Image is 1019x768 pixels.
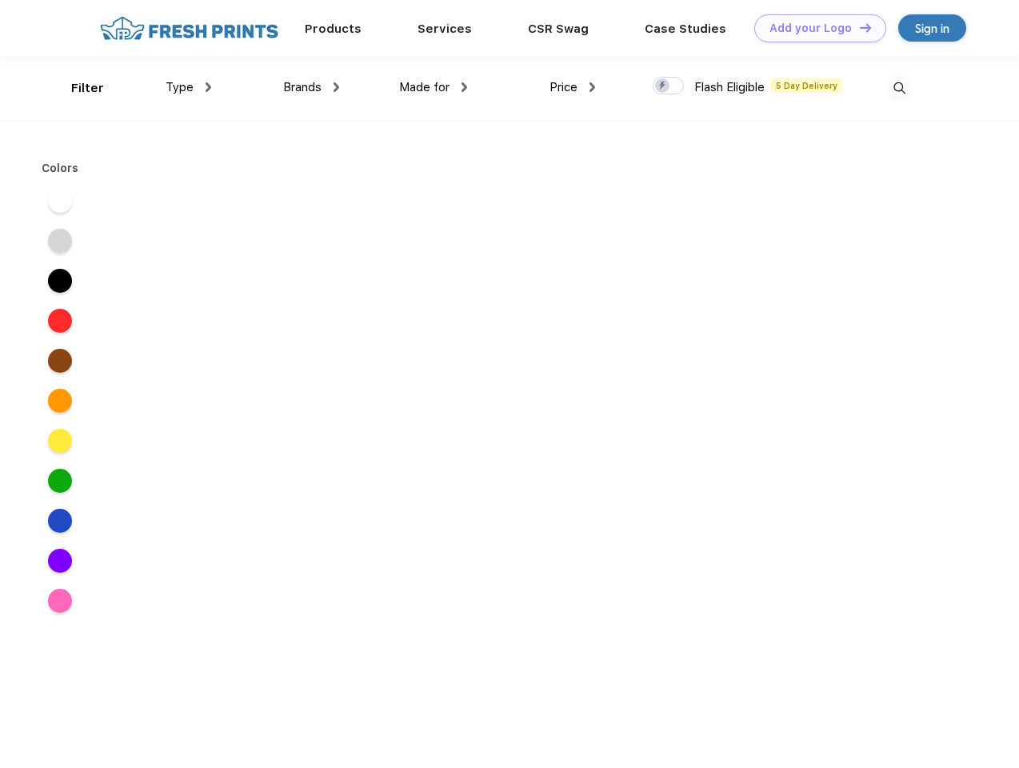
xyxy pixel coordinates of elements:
div: Add your Logo [769,22,852,35]
span: Type [166,80,194,94]
div: Sign in [915,19,949,38]
a: Products [305,22,362,36]
img: dropdown.png [589,82,595,92]
img: desktop_search.svg [886,75,913,102]
img: dropdown.png [462,82,467,92]
span: 5 Day Delivery [771,78,842,93]
img: fo%20logo%202.webp [95,14,283,42]
img: dropdown.png [334,82,339,92]
a: Sign in [898,14,966,42]
span: Flash Eligible [694,80,765,94]
span: Price [549,80,577,94]
div: Colors [30,160,91,177]
span: Brands [283,80,322,94]
img: DT [860,23,871,32]
span: Made for [399,80,450,94]
div: Filter [71,79,104,98]
img: dropdown.png [206,82,211,92]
